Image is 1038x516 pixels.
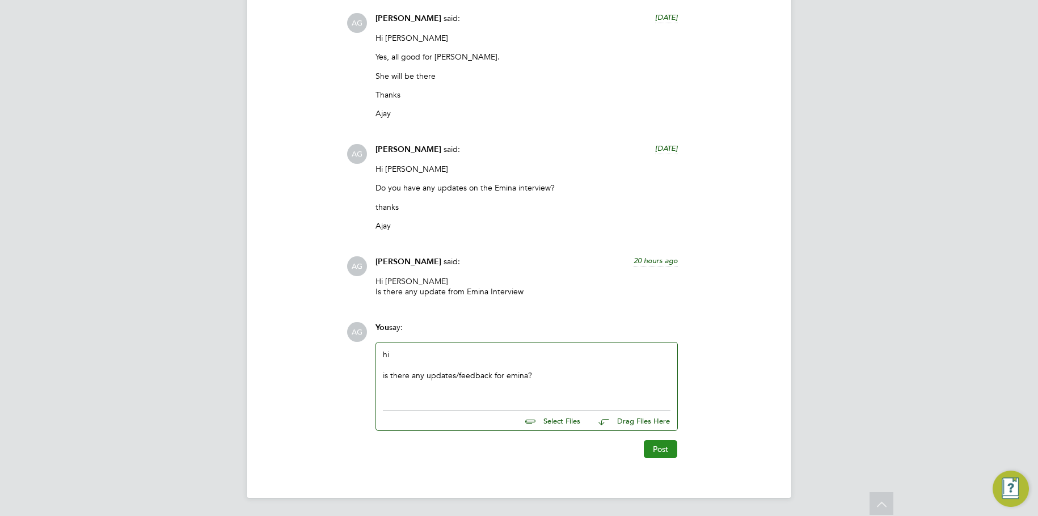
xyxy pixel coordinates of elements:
span: AG [347,13,367,33]
p: Ajay [375,221,678,231]
div: hi [383,349,670,398]
p: Thanks [375,90,678,100]
p: Hi [PERSON_NAME] Is there any update from Emina Interview [375,276,678,297]
span: [PERSON_NAME] [375,257,441,267]
span: [PERSON_NAME] [375,14,441,23]
span: [DATE] [655,143,678,153]
p: She will be there [375,71,678,81]
span: said: [444,256,460,267]
p: Hi [PERSON_NAME] [375,164,678,174]
span: You [375,323,389,332]
span: AG [347,322,367,342]
button: Engage Resource Center [993,471,1029,507]
span: AG [347,256,367,276]
span: AG [347,144,367,164]
div: say: [375,322,678,342]
button: Post [644,440,677,458]
span: [PERSON_NAME] [375,145,441,154]
span: 20 hours ago [634,256,678,265]
span: said: [444,13,460,23]
p: Ajay [375,108,678,119]
p: Hi [PERSON_NAME] [375,33,678,43]
span: [DATE] [655,12,678,22]
p: thanks [375,202,678,212]
p: Yes, all good for [PERSON_NAME]. [375,52,678,62]
span: said: [444,144,460,154]
button: Drag Files Here [589,409,670,433]
div: is there any updates/feedback for emina? [383,370,670,380]
p: Do you have any updates on the Emina interview? [375,183,678,193]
